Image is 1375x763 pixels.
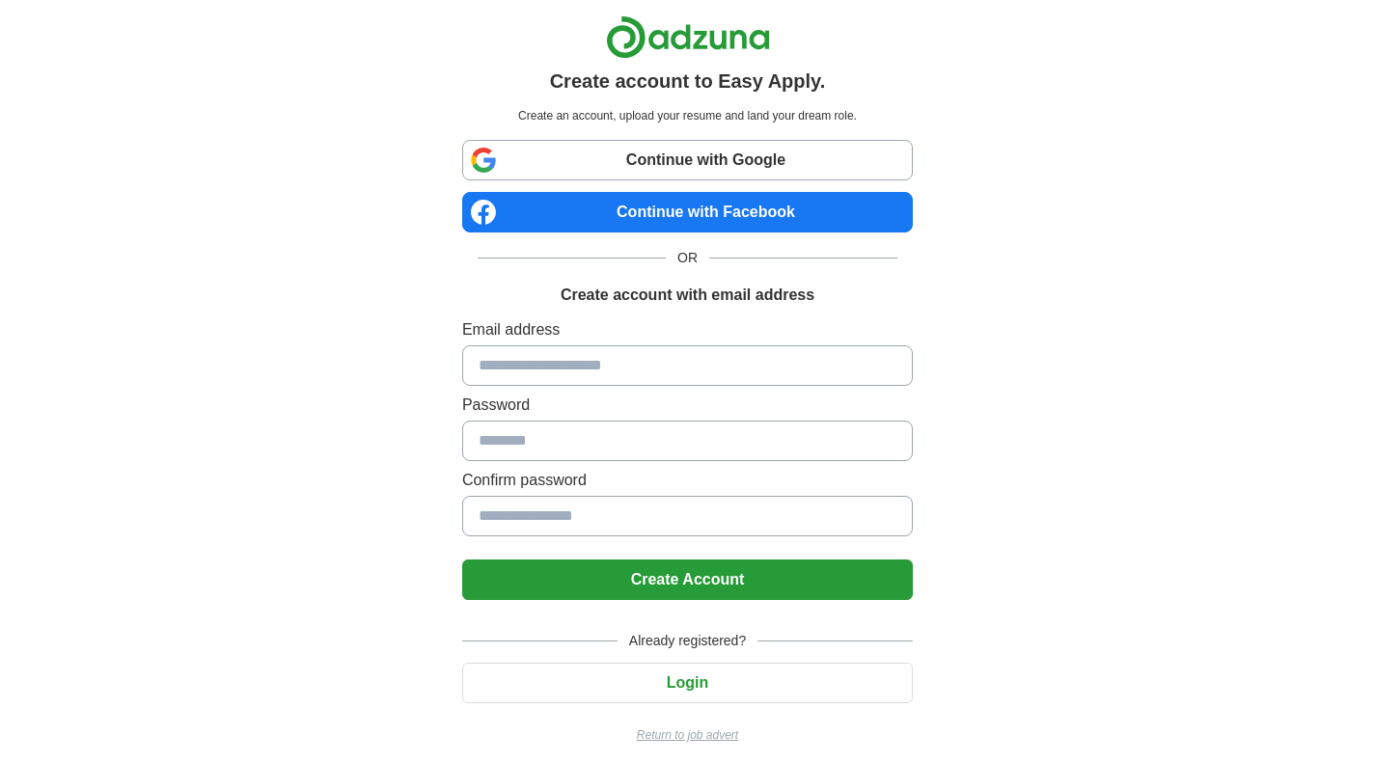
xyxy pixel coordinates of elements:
label: Confirm password [462,469,913,492]
a: Return to job advert [462,726,913,744]
h1: Create account with email address [561,284,814,307]
a: Continue with Facebook [462,192,913,232]
a: Continue with Google [462,140,913,180]
label: Password [462,394,913,417]
a: Login [462,674,913,691]
h1: Create account to Easy Apply. [550,67,826,95]
img: Adzuna logo [606,15,770,59]
label: Email address [462,318,913,341]
button: Login [462,663,913,703]
span: Already registered? [618,631,757,651]
button: Create Account [462,559,913,600]
span: OR [666,248,709,268]
p: Create an account, upload your resume and land your dream role. [466,107,909,124]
